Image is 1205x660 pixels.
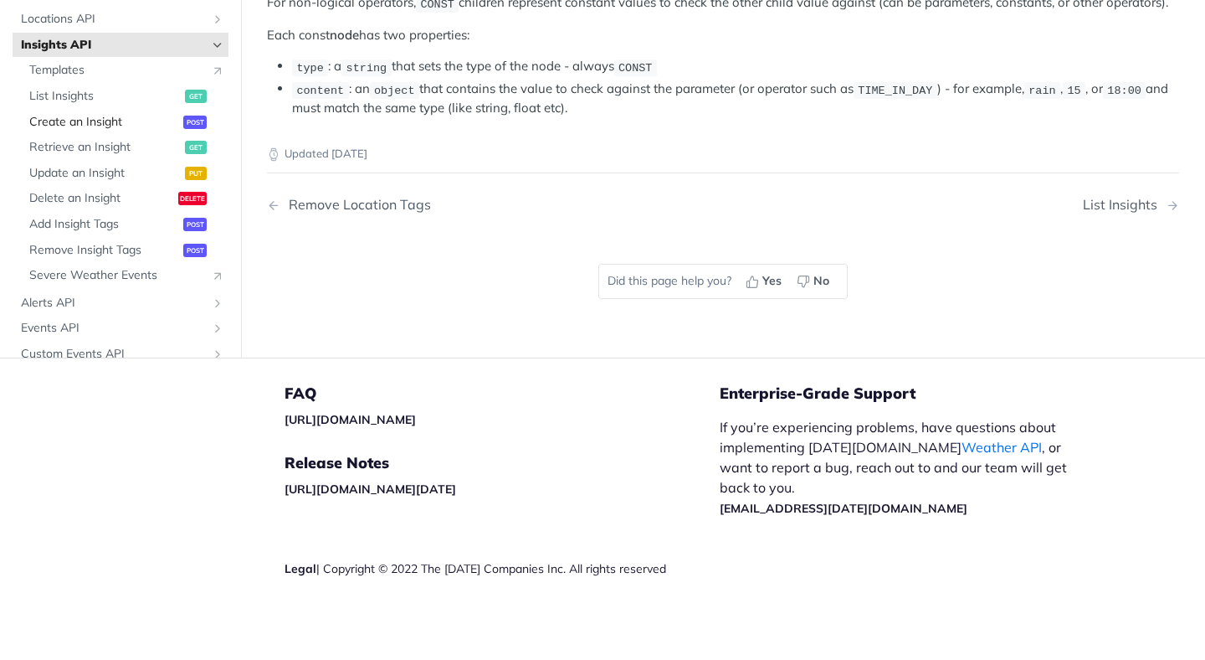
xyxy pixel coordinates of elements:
h5: Release Notes [285,453,720,473]
button: Show subpages for Locations API [211,13,224,26]
span: 18:00 [1107,84,1141,96]
span: No [813,272,829,290]
span: Add Insight Tags [29,216,179,233]
span: List Insights [29,88,181,105]
span: object [374,84,415,96]
a: Retrieve an Insightget [21,135,228,160]
div: Remove Location Tags [280,197,431,213]
li: : a that sets the type of the node - always [292,57,1179,76]
a: Delete an Insightdelete [21,186,228,211]
h5: Enterprise-Grade Support [720,384,1111,404]
a: [EMAIL_ADDRESS][DATE][DOMAIN_NAME] [720,501,967,516]
p: If you’re experiencing problems, have questions about implementing [DATE][DOMAIN_NAME] , or want ... [720,417,1084,518]
span: Create an Insight [29,113,179,130]
span: rain [1028,84,1055,96]
h5: FAQ [285,384,720,404]
a: List Insightsget [21,84,228,109]
a: Severe Weather EventsLink [21,263,228,288]
span: TIME_IN_DAY [858,84,932,96]
i: Link [211,64,224,77]
a: Add Insight Tagspost [21,212,228,237]
span: Alerts API [21,294,207,311]
button: No [791,269,838,294]
a: Insights APIHide subpages for Insights API [13,32,228,57]
a: Update an Insightput [21,160,228,185]
span: Insights API [21,36,207,53]
nav: Pagination Controls [267,180,1179,229]
span: Custom Events API [21,346,207,363]
button: Show subpages for Alerts API [211,296,224,309]
div: List Insights [1083,197,1166,213]
i: Link [211,269,224,282]
span: Events API [21,320,207,337]
a: Alerts APIShow subpages for Alerts API [13,290,228,315]
span: get [185,90,207,103]
span: CONST [618,61,653,74]
span: Delete an Insight [29,190,174,207]
a: [URL][DOMAIN_NAME][DATE] [285,482,456,497]
li: : an that contains the value to check against the parameter (or operator such as ) - for example,... [292,80,1179,118]
a: Remove Insight Tagspost [21,237,228,262]
span: delete [178,192,207,205]
span: string [346,61,387,74]
a: [URL][DOMAIN_NAME] [285,412,416,427]
a: TemplatesLink [21,58,228,83]
span: Yes [762,272,782,290]
a: Legal [285,561,316,576]
span: post [183,115,207,128]
span: Templates [29,62,203,79]
p: Each const has two properties: [267,26,1179,45]
span: Retrieve an Insight [29,139,181,156]
div: Did this page help you? [598,264,848,299]
button: Hide subpages for Insights API [211,38,224,51]
a: Previous Page: Remove Location Tags [267,197,658,213]
span: Remove Insight Tags [29,241,179,258]
a: Create an Insightpost [21,109,228,134]
span: post [183,218,207,231]
span: 15 [1067,84,1080,96]
a: Events APIShow subpages for Events API [13,316,228,341]
p: Updated [DATE] [267,146,1179,162]
button: Show subpages for Events API [211,322,224,335]
span: Severe Weather Events [29,267,203,284]
span: put [185,166,207,179]
strong: node [330,27,359,43]
span: Locations API [21,11,207,28]
a: Custom Events APIShow subpages for Custom Events API [13,342,228,367]
span: Update an Insight [29,164,181,181]
a: Next Page: List Insights [1083,197,1179,213]
span: type [296,61,323,74]
span: get [185,141,207,154]
span: post [183,243,207,256]
div: | Copyright © 2022 The [DATE] Companies Inc. All rights reserved [285,560,720,577]
a: Weather API [961,439,1042,456]
button: Yes [740,269,791,294]
span: content [296,84,344,96]
a: Locations APIShow subpages for Locations API [13,7,228,32]
button: Show subpages for Custom Events API [211,348,224,361]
